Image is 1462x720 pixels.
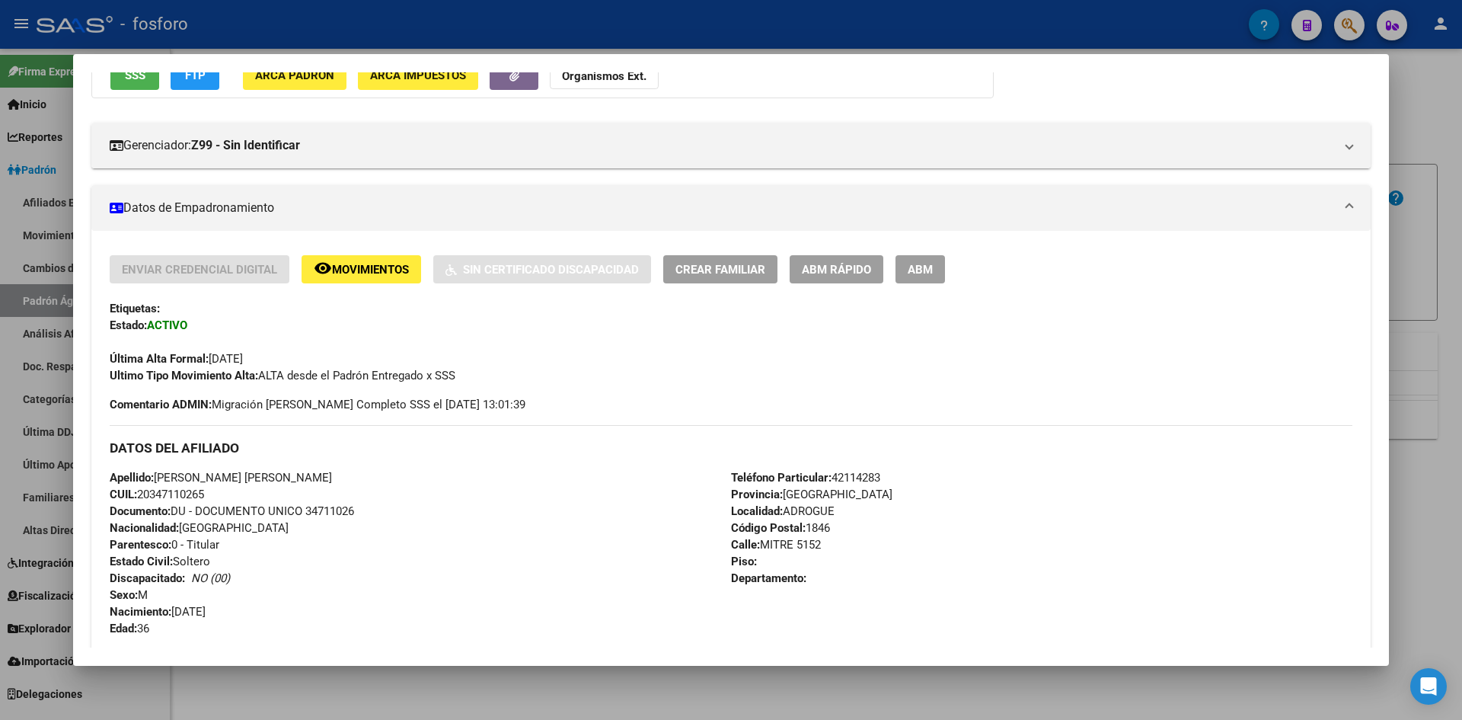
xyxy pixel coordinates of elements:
span: ARCA Padrón [255,69,334,83]
button: ARCA Impuestos [358,61,478,89]
strong: Código Postal: [731,521,806,535]
div: Open Intercom Messenger [1410,668,1447,705]
span: ADROGUE [731,504,835,518]
button: Movimientos [302,255,421,283]
button: ABM Rápido [790,255,883,283]
span: Migración [PERSON_NAME] Completo SSS el [DATE] 13:01:39 [110,396,525,413]
strong: Discapacitado: [110,571,185,585]
span: MITRE 5152 [731,538,821,552]
strong: Edad: [110,622,137,635]
span: Enviar Credencial Digital [122,263,277,277]
strong: Estado: [110,318,147,332]
button: Crear Familiar [663,255,777,283]
mat-icon: remove_red_eye [314,259,332,277]
button: Sin Certificado Discapacidad [433,255,651,283]
span: [GEOGRAPHIC_DATA] [110,521,289,535]
span: [GEOGRAPHIC_DATA] [731,488,892,501]
strong: Nacimiento: [110,605,171,619]
span: 20347110265 [110,488,204,501]
span: SSS [125,69,145,83]
strong: Nacionalidad: [110,521,179,535]
span: ALTA desde el Padrón Entregado x SSS [110,369,455,382]
span: Sin Certificado Discapacidad [463,263,639,277]
strong: Documento: [110,504,171,518]
mat-expansion-panel-header: Datos de Empadronamiento [91,185,1371,231]
button: ABM [895,255,945,283]
span: [DATE] [110,352,243,366]
span: 36 [110,622,149,635]
span: ABM Rápido [802,263,871,277]
span: M [110,588,148,602]
mat-expansion-panel-header: Gerenciador:Z99 - Sin Identificar [91,123,1371,168]
span: FTP [185,69,206,83]
strong: Apellido: [110,471,154,485]
strong: Sexo: [110,588,138,602]
strong: Parentesco: [110,538,171,552]
i: NO (00) [191,571,230,585]
strong: Última Alta Formal: [110,352,209,366]
span: DU - DOCUMENTO UNICO 34711026 [110,504,354,518]
span: ABM [908,263,933,277]
strong: Ultimo Tipo Movimiento Alta: [110,369,258,382]
button: Enviar Credencial Digital [110,255,289,283]
strong: Localidad: [731,504,783,518]
span: Crear Familiar [675,263,765,277]
button: ARCA Padrón [243,61,346,89]
strong: CUIL: [110,488,137,501]
mat-panel-title: Gerenciador: [110,136,1334,155]
strong: Teléfono Particular: [731,471,832,485]
strong: ACTIVO [147,318,187,332]
strong: Departamento: [731,571,806,585]
span: [DATE] [110,605,206,619]
strong: Organismos Ext. [562,70,646,84]
strong: Calle: [731,538,760,552]
span: 0 - Titular [110,538,219,552]
span: ARCA Impuestos [370,69,466,83]
strong: Estado Civil: [110,555,173,568]
span: 42114283 [731,471,880,485]
span: [PERSON_NAME] [PERSON_NAME] [110,471,332,485]
button: SSS [110,61,159,89]
h3: DATOS DEL AFILIADO [110,440,1352,456]
button: FTP [171,61,219,89]
span: Soltero [110,555,210,568]
button: Organismos Ext. [550,61,659,89]
span: Movimientos [332,263,409,277]
strong: Comentario ADMIN: [110,398,212,411]
strong: Etiquetas: [110,302,160,315]
strong: Z99 - Sin Identificar [191,136,300,155]
strong: Piso: [731,555,757,568]
span: 1846 [731,521,830,535]
mat-panel-title: Datos de Empadronamiento [110,199,1334,217]
strong: Provincia: [731,488,783,501]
